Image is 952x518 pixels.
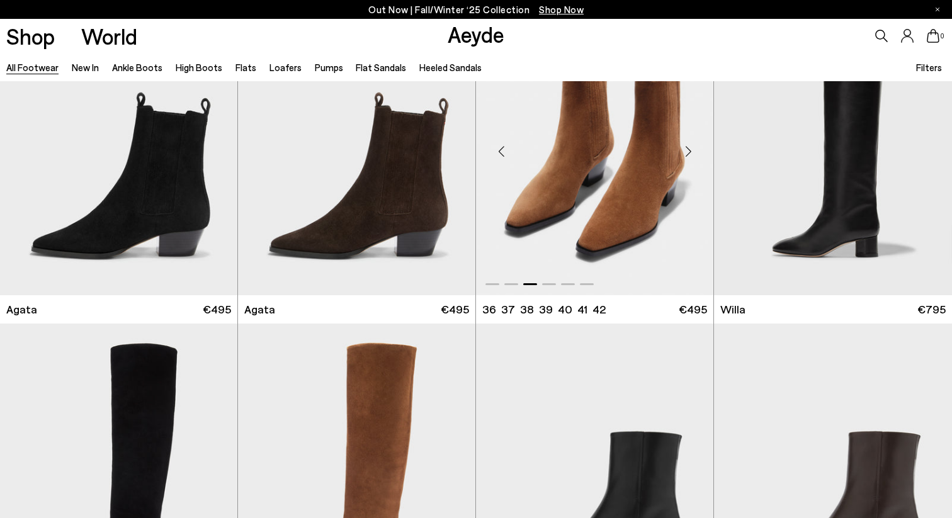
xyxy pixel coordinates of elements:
li: 41 [577,301,587,317]
li: 38 [520,301,534,317]
span: Filters [916,62,942,73]
span: Willa [720,301,745,317]
a: Flat Sandals [356,62,406,73]
span: Agata [244,301,275,317]
a: All Footwear [6,62,59,73]
a: Loafers [269,62,302,73]
a: Shop [6,25,55,47]
li: 36 [482,301,496,317]
a: 0 [927,29,939,43]
span: 0 [939,33,946,40]
span: €795 [917,301,946,317]
li: 37 [501,301,515,317]
div: Next slide [669,132,707,170]
a: Heeled Sandals [419,62,482,73]
div: Previous slide [482,132,520,170]
a: Flats [235,62,256,73]
a: Agata €495 [238,295,475,324]
a: Willa €795 [714,295,952,324]
span: €495 [441,301,469,317]
span: Navigate to /collections/new-in [539,4,584,15]
p: Out Now | Fall/Winter ‘25 Collection [368,2,584,18]
li: 39 [539,301,553,317]
a: New In [72,62,99,73]
ul: variant [482,301,602,317]
a: Aeyde [448,21,504,47]
a: World [81,25,137,47]
li: 42 [592,301,606,317]
span: Agata [6,301,37,317]
li: 40 [558,301,572,317]
span: €495 [679,301,707,317]
a: 36 37 38 39 40 41 42 €495 [476,295,713,324]
span: €495 [203,301,231,317]
a: Ankle Boots [112,62,162,73]
a: Pumps [315,62,343,73]
a: High Boots [176,62,222,73]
